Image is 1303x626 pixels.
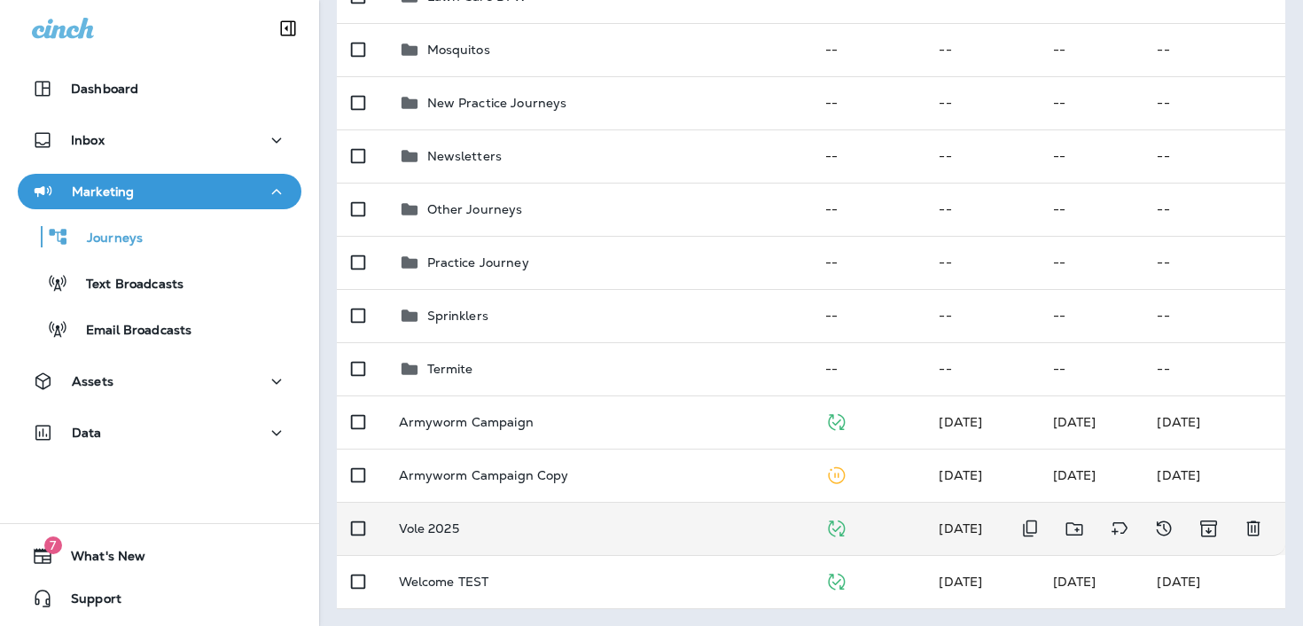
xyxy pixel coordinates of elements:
[18,264,301,301] button: Text Broadcasts
[1039,183,1143,236] td: --
[1143,395,1285,449] td: [DATE]
[1057,511,1093,547] button: Move to folder
[925,342,1038,395] td: --
[1039,236,1143,289] td: --
[427,149,503,163] p: Newsletters
[427,96,567,110] p: New Practice Journeys
[925,236,1038,289] td: --
[925,183,1038,236] td: --
[18,581,301,616] button: Support
[399,575,489,589] p: Welcome TEST
[1143,23,1285,76] td: --
[1143,342,1285,395] td: --
[427,43,490,57] p: Mosquitos
[1039,23,1143,76] td: --
[427,309,488,323] p: Sprinklers
[1039,289,1143,342] td: --
[1143,555,1285,608] td: [DATE]
[811,23,925,76] td: --
[1053,467,1096,483] span: Jason Munk
[825,412,847,428] span: Published
[1039,342,1143,395] td: --
[1012,511,1048,547] button: Duplicate
[925,289,1038,342] td: --
[811,76,925,129] td: --
[1053,414,1096,430] span: Jason Munk
[427,362,473,376] p: Termite
[1236,511,1271,547] button: Delete
[811,342,925,395] td: --
[939,520,982,536] span: Jared Rich
[1039,129,1143,183] td: --
[427,255,529,270] p: Practice Journey
[18,218,301,255] button: Journeys
[399,468,569,482] p: Armyworm Campaign Copy
[1190,511,1227,547] button: Archive
[71,82,138,96] p: Dashboard
[1143,183,1285,236] td: --
[811,236,925,289] td: --
[18,310,301,348] button: Email Broadcasts
[18,415,301,450] button: Data
[811,289,925,342] td: --
[825,466,847,481] span: Paused
[825,572,847,588] span: Published
[53,549,145,570] span: What's New
[1143,236,1285,289] td: --
[71,133,105,147] p: Inbox
[399,521,459,536] p: Vole 2025
[925,23,1038,76] td: --
[825,519,847,535] span: Published
[68,277,183,293] p: Text Broadcasts
[1143,449,1285,502] td: [DATE]
[939,467,982,483] span: Deanna Durrant
[925,76,1038,129] td: --
[18,174,301,209] button: Marketing
[72,374,113,388] p: Assets
[44,536,62,554] span: 7
[18,364,301,399] button: Assets
[18,71,301,106] button: Dashboard
[1143,76,1285,129] td: --
[69,231,143,247] p: Journeys
[72,184,134,199] p: Marketing
[939,574,982,590] span: Jason Munk
[72,426,102,440] p: Data
[1039,76,1143,129] td: --
[1102,511,1137,547] button: Add tags
[263,11,313,46] button: Collapse Sidebar
[811,183,925,236] td: --
[925,129,1038,183] td: --
[1146,511,1182,547] button: View Changelog
[399,415,534,429] p: Armyworm Campaign
[1143,129,1285,183] td: --
[1143,289,1285,342] td: --
[427,202,523,216] p: Other Journeys
[18,538,301,574] button: 7What's New
[53,591,121,613] span: Support
[811,129,925,183] td: --
[18,122,301,158] button: Inbox
[68,323,191,340] p: Email Broadcasts
[939,414,982,430] span: Jason Munk
[1053,574,1096,590] span: Jason Munk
